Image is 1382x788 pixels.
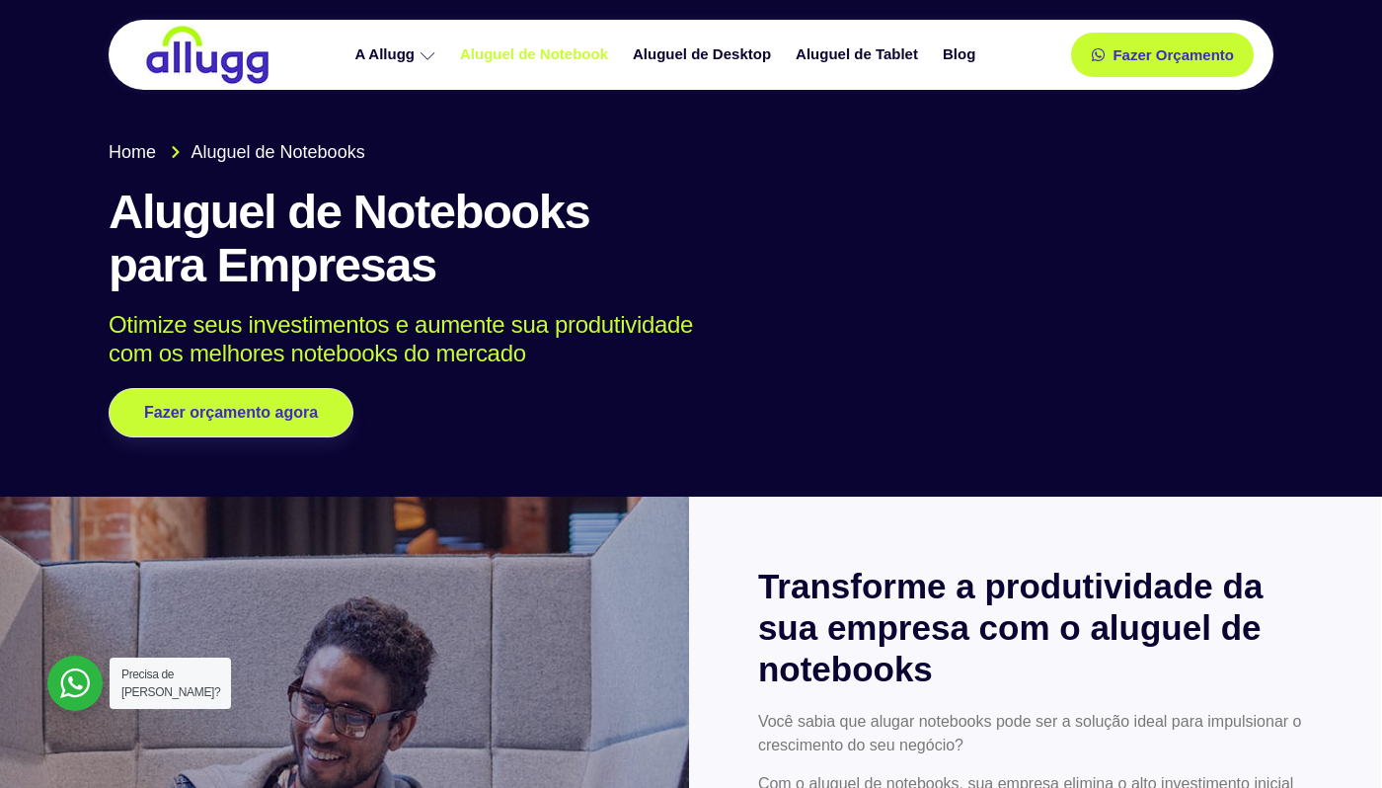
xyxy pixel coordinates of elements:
[758,566,1312,690] h2: Transforme a produtividade da sua empresa com o aluguel de notebooks
[109,139,156,166] span: Home
[933,38,990,72] a: Blog
[109,388,353,437] a: Fazer orçamento agora
[345,38,450,72] a: A Allugg
[623,38,786,72] a: Aluguel de Desktop
[121,668,220,699] span: Precisa de [PERSON_NAME]?
[450,38,623,72] a: Aluguel de Notebook
[187,139,365,166] span: Aluguel de Notebooks
[1113,47,1234,62] span: Fazer Orçamento
[144,405,318,421] span: Fazer orçamento agora
[786,38,933,72] a: Aluguel de Tablet
[1071,33,1254,77] a: Fazer Orçamento
[758,710,1312,757] p: Você sabia que alugar notebooks pode ser a solução ideal para impulsionar o crescimento do seu ne...
[109,311,1245,368] p: Otimize seus investimentos e aumente sua produtividade com os melhores notebooks do mercado
[143,25,271,85] img: locação de TI é Allugg
[109,186,1273,292] h1: Aluguel de Notebooks para Empresas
